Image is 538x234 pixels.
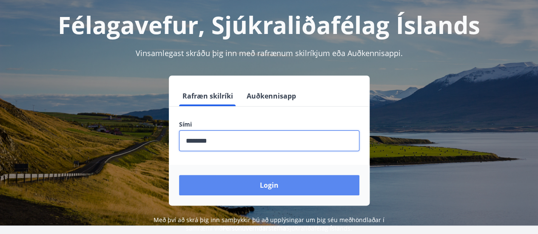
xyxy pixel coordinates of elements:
[179,86,236,106] button: Rafræn skilríki
[154,216,384,232] span: Með því að skrá þig inn samþykkir þú að upplýsingar um þig séu meðhöndlaðar í samræmi við Sjúkral...
[179,120,359,129] label: Sími
[222,224,286,232] a: Persónuverndarstefna
[136,48,403,58] span: Vinsamlegast skráðu þig inn með rafrænum skilríkjum eða Auðkennisappi.
[179,175,359,195] button: Login
[243,86,299,106] button: Auðkennisapp
[10,8,528,41] h1: Félagavefur, Sjúkraliðafélag Íslands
